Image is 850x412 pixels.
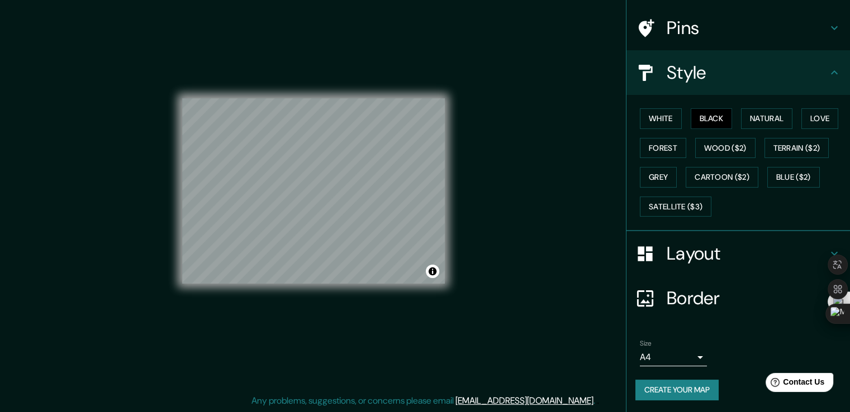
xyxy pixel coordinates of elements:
[764,138,829,159] button: Terrain ($2)
[640,167,677,188] button: Grey
[751,368,838,400] iframe: Help widget launcher
[801,108,838,129] button: Love
[667,61,828,84] h4: Style
[595,394,597,408] div: .
[695,138,756,159] button: Wood ($2)
[251,394,595,408] p: Any problems, suggestions, or concerns please email .
[597,394,599,408] div: .
[640,108,682,129] button: White
[640,339,652,348] label: Size
[667,242,828,265] h4: Layout
[667,17,828,39] h4: Pins
[626,50,850,95] div: Style
[426,265,439,278] button: Toggle attribution
[667,287,828,309] h4: Border
[640,197,711,217] button: Satellite ($3)
[626,276,850,320] div: Border
[741,108,792,129] button: Natural
[455,395,593,406] a: [EMAIL_ADDRESS][DOMAIN_NAME]
[640,138,686,159] button: Forest
[635,380,719,400] button: Create your map
[182,98,445,284] canvas: Map
[691,108,733,129] button: Black
[626,6,850,50] div: Pins
[640,348,707,366] div: A4
[686,167,758,188] button: Cartoon ($2)
[626,231,850,276] div: Layout
[767,167,820,188] button: Blue ($2)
